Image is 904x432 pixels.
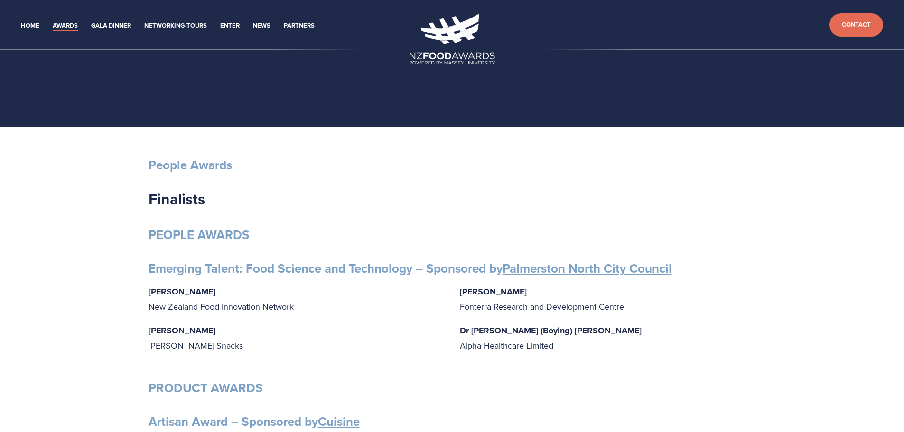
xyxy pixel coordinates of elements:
p: Fonterra Research and Development Centre [460,284,756,314]
strong: PEOPLE AWARDS [149,226,250,244]
strong: Artisan Award – Sponsored by [149,413,360,431]
a: Networking-Tours [144,20,207,31]
strong: Finalists [149,188,205,210]
a: Enter [220,20,240,31]
a: Home [21,20,39,31]
strong: [PERSON_NAME] [149,324,215,337]
a: Gala Dinner [91,20,131,31]
a: Palmerston North City Council [503,259,672,277]
strong: [PERSON_NAME] [460,285,527,298]
strong: Dr [PERSON_NAME] (Boying) [PERSON_NAME] [460,324,642,337]
a: Awards [53,20,78,31]
a: Contact [829,13,883,37]
a: News [253,20,270,31]
a: Cuisine [318,413,360,431]
h3: People Awards [149,157,756,173]
p: New Zealand Food Innovation Network [149,284,445,314]
p: [PERSON_NAME] Snacks [149,323,445,353]
p: Alpha Healthcare Limited [460,323,756,353]
a: Partners [284,20,315,31]
strong: PRODUCT AWARDS [149,379,263,397]
strong: [PERSON_NAME] [149,285,215,298]
strong: Emerging Talent: Food Science and Technology – Sponsored by [149,259,672,277]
